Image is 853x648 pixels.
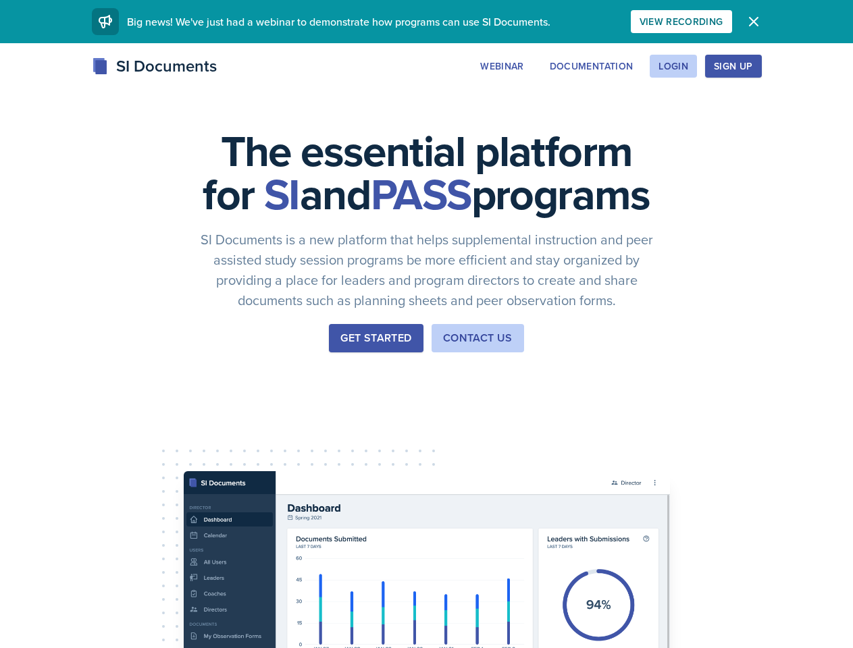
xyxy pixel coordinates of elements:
div: SI Documents [92,54,217,78]
button: Documentation [541,55,642,78]
button: Webinar [471,55,532,78]
div: Sign Up [714,61,752,72]
div: Webinar [480,61,523,72]
button: Sign Up [705,55,761,78]
div: Documentation [550,61,634,72]
div: Contact Us [443,330,513,346]
button: Get Started [329,324,423,352]
button: Login [650,55,697,78]
span: Big news! We've just had a webinar to demonstrate how programs can use SI Documents. [127,14,550,29]
button: Contact Us [432,324,524,352]
div: View Recording [640,16,723,27]
div: Login [658,61,688,72]
div: Get Started [340,330,411,346]
button: View Recording [631,10,732,33]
